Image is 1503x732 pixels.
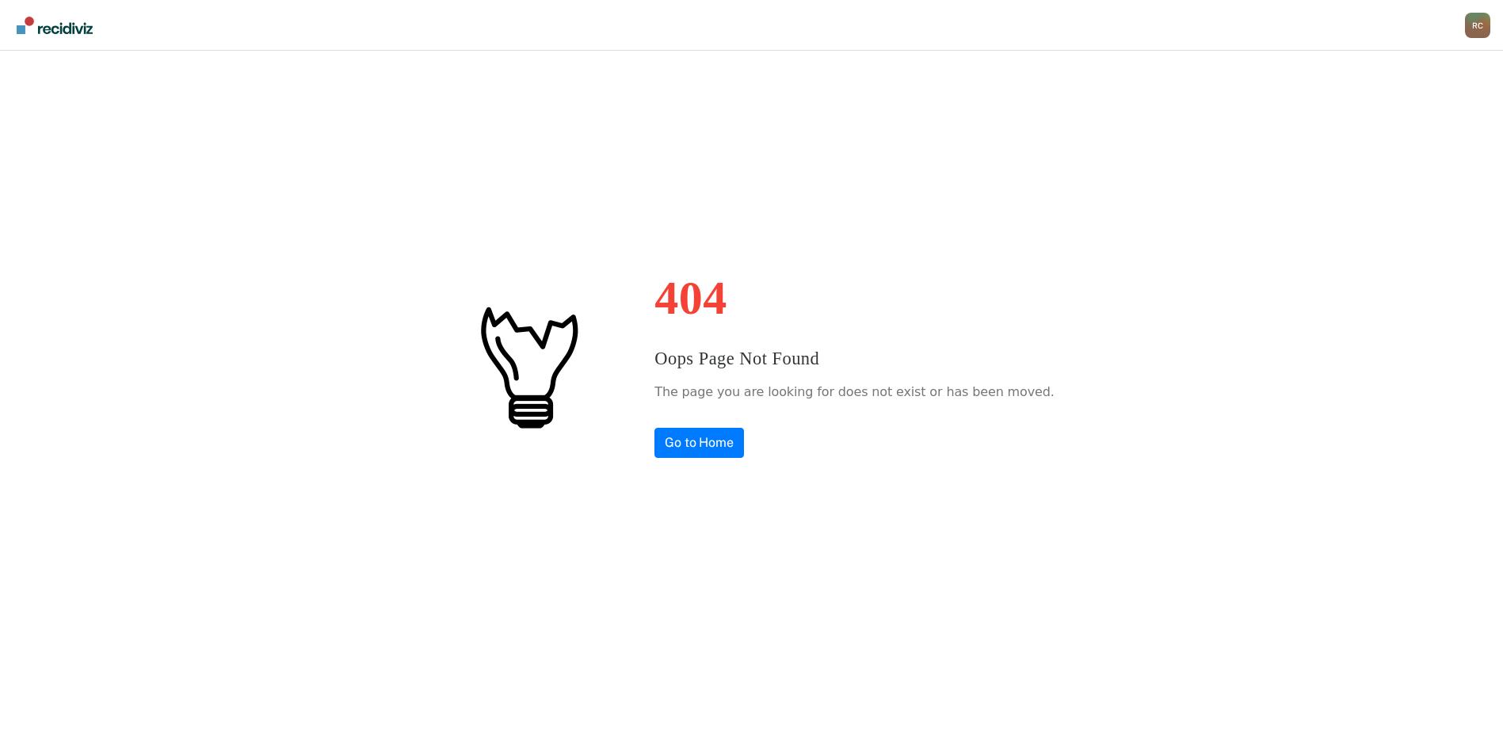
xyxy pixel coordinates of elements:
[1465,13,1490,38] div: R C
[654,380,1054,404] p: The page you are looking for does not exist or has been moved.
[654,428,744,458] a: Go to Home
[17,17,93,34] img: Recidiviz
[654,345,1054,372] h3: Oops Page Not Found
[1465,13,1490,38] button: Profile dropdown button
[654,274,1054,322] h1: 404
[448,287,607,445] img: #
